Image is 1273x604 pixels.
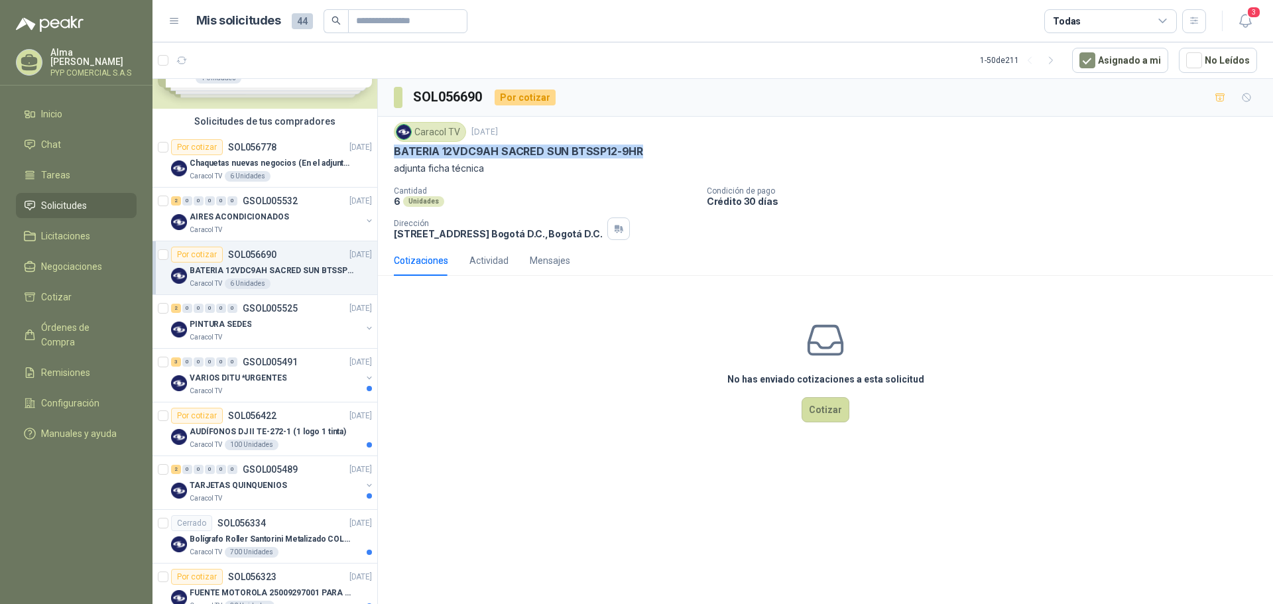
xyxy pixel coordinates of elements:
p: [STREET_ADDRESS] Bogotá D.C. , Bogotá D.C. [394,228,602,239]
p: [DATE] [349,410,372,422]
img: Company Logo [171,429,187,445]
div: 1 - 50 de 211 [980,50,1061,71]
img: Company Logo [171,483,187,499]
p: GSOL005491 [243,357,298,367]
p: GSOL005489 [243,465,298,474]
a: Negociaciones [16,254,137,279]
p: TARJETAS QUINQUENIOS [190,479,287,492]
img: Company Logo [171,268,187,284]
p: [DATE] [349,195,372,208]
span: Chat [41,137,61,152]
div: 6 Unidades [225,171,271,182]
p: SOL056778 [228,143,276,152]
h3: SOL056690 [413,87,484,107]
div: 3 [171,357,181,367]
div: Por cotizar [171,408,223,424]
div: 0 [227,304,237,313]
div: Por cotizar [171,569,223,585]
div: 0 [182,304,192,313]
span: Solicitudes [41,198,87,213]
div: Por cotizar [171,139,223,155]
button: 3 [1233,9,1257,33]
p: GSOL005532 [243,196,298,206]
p: [DATE] [349,141,372,154]
div: Unidades [403,196,444,207]
p: Caracol TV [190,225,222,235]
p: Caracol TV [190,332,222,343]
p: [DATE] [349,356,372,369]
p: 6 [394,196,400,207]
div: 2 [171,465,181,474]
a: Tareas [16,162,137,188]
div: Todas [1053,14,1081,29]
span: 3 [1246,6,1261,19]
p: GSOL005525 [243,304,298,313]
img: Company Logo [171,375,187,391]
p: BATERIA 12VDC9AH SACRED SUN BTSSP12-9HR [394,145,643,158]
span: Manuales y ayuda [41,426,117,441]
a: 2 0 0 0 0 0 GSOL005532[DATE] Company LogoAIRES ACONDICIONADOSCaracol TV [171,193,375,235]
p: SOL056334 [217,518,266,528]
div: Solicitudes de tus compradores [152,109,377,134]
div: 100 Unidades [225,440,278,450]
p: Caracol TV [190,440,222,450]
p: Dirección [394,219,602,228]
a: Por cotizarSOL056422[DATE] Company LogoAUDÍFONOS DJ II TE-272-1 (1 logo 1 tinta)Caracol TV100 Uni... [152,402,377,456]
a: Por cotizarSOL056690[DATE] Company LogoBATERIA 12VDC9AH SACRED SUN BTSSP12-9HRCaracol TV6 Unidades [152,241,377,295]
p: PYP COMERCIAL S.A.S [50,69,137,77]
a: Remisiones [16,360,137,385]
p: VARIOS DITU *URGENTES [190,372,286,385]
p: BATERIA 12VDC9AH SACRED SUN BTSSP12-9HR [190,265,355,277]
p: Caracol TV [190,171,222,182]
div: Mensajes [530,253,570,268]
p: Caracol TV [190,386,222,396]
span: Configuración [41,396,99,410]
span: Cotizar [41,290,72,304]
button: Cotizar [802,397,849,422]
div: 0 [216,465,226,474]
div: 0 [194,465,204,474]
img: Company Logo [171,160,187,176]
div: 2 [171,196,181,206]
div: 0 [194,196,204,206]
p: [DATE] [349,249,372,261]
img: Company Logo [171,322,187,337]
img: Company Logo [171,214,187,230]
div: 0 [216,196,226,206]
p: Cantidad [394,186,696,196]
div: 0 [205,196,215,206]
a: Por cotizarSOL056778[DATE] Company LogoChaquetas nuevas negocios (En el adjunto mas informacion)C... [152,134,377,188]
div: 0 [182,357,192,367]
button: Asignado a mi [1072,48,1168,73]
div: 0 [227,465,237,474]
button: No Leídos [1179,48,1257,73]
p: Crédito 30 días [707,196,1268,207]
div: 6 Unidades [225,278,271,289]
div: Cerrado [171,515,212,531]
div: Cotizaciones [394,253,448,268]
a: 2 0 0 0 0 0 GSOL005525[DATE] Company LogoPINTURA SEDESCaracol TV [171,300,375,343]
div: Por cotizar [171,247,223,263]
p: [DATE] [349,517,372,530]
a: Solicitudes [16,193,137,218]
p: [DATE] [349,571,372,583]
p: SOL056422 [228,411,276,420]
p: Caracol TV [190,278,222,289]
div: Por cotizar [495,90,556,105]
a: Manuales y ayuda [16,421,137,446]
div: 0 [194,304,204,313]
span: Tareas [41,168,70,182]
img: Logo peakr [16,16,84,32]
img: Company Logo [396,125,411,139]
span: Órdenes de Compra [41,320,124,349]
div: 0 [194,357,204,367]
div: 0 [216,357,226,367]
a: Licitaciones [16,223,137,249]
p: Caracol TV [190,493,222,504]
a: Inicio [16,101,137,127]
div: 0 [182,196,192,206]
h1: Mis solicitudes [196,11,281,30]
p: SOL056690 [228,250,276,259]
span: Inicio [41,107,62,121]
a: 2 0 0 0 0 0 GSOL005489[DATE] Company LogoTARJETAS QUINQUENIOSCaracol TV [171,461,375,504]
